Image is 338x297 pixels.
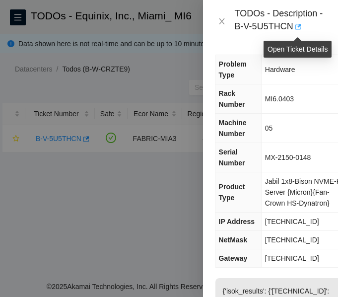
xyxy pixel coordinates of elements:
span: 05 [265,124,273,132]
span: Serial Number [219,148,245,167]
span: NetMask [219,236,248,244]
div: Open Ticket Details [264,41,332,58]
span: [TECHNICAL_ID] [265,254,319,262]
span: Hardware [265,66,295,74]
span: Product Type [219,183,245,202]
span: Rack Number [219,89,245,108]
span: close [218,17,226,25]
span: IP Address [219,218,255,225]
button: Close [215,17,229,26]
span: Gateway [219,254,248,262]
span: MI6.0403 [265,95,294,103]
div: TODOs - Description - B-V-5U5THCN [235,8,326,35]
span: [TECHNICAL_ID] [265,218,319,225]
span: [TECHNICAL_ID] [265,236,319,244]
span: Machine Number [219,119,247,138]
span: Problem Type [219,60,247,79]
span: MX-2150-0148 [265,153,311,161]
